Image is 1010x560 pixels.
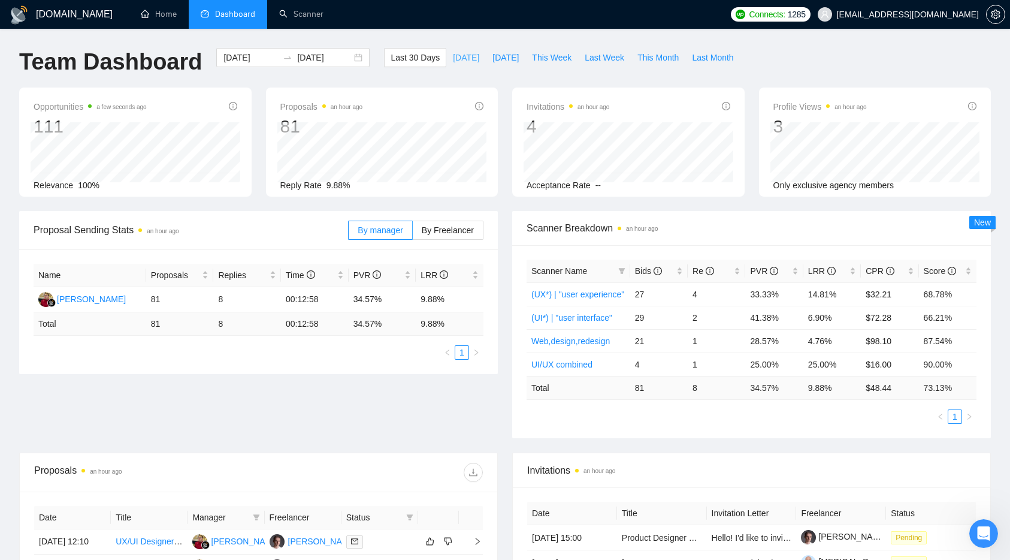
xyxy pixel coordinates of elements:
[192,534,207,549] img: AG
[331,104,362,110] time: an hour ago
[34,115,147,138] div: 111
[34,264,146,287] th: Name
[803,376,861,399] td: 9.88 %
[531,290,624,299] a: (UX*) | "user experience"
[250,508,262,526] span: filter
[616,262,628,280] span: filter
[630,329,688,353] td: 21
[745,353,803,376] td: 25.00%
[141,9,177,19] a: homeHome
[446,48,486,67] button: [DATE]
[188,506,264,529] th: Manager
[440,345,455,360] button: left
[933,410,948,424] button: left
[531,266,587,276] span: Scanner Name
[891,531,927,544] span: Pending
[749,8,785,21] span: Connects:
[78,180,99,190] span: 100%
[358,225,403,235] span: By manager
[803,353,861,376] td: 25.00%
[886,267,894,275] span: info-circle
[527,463,976,478] span: Invitations
[96,104,146,110] time: a few seconds ago
[326,180,350,190] span: 9.88%
[866,266,894,276] span: CPR
[654,267,662,275] span: info-circle
[34,312,146,336] td: Total
[426,537,434,546] span: like
[803,329,861,353] td: 4.76%
[286,270,315,280] span: Time
[948,267,956,275] span: info-circle
[886,502,976,525] th: Status
[281,312,349,336] td: 00:12:58
[808,266,836,276] span: LRR
[693,266,714,276] span: Re
[373,270,381,279] span: info-circle
[421,270,448,280] span: LRR
[453,51,479,64] span: [DATE]
[595,180,601,190] span: --
[622,533,810,543] a: Product Designer Needed for New iOS Mobile App
[280,115,363,138] div: 81
[968,102,976,110] span: info-circle
[986,5,1005,24] button: setting
[617,502,707,525] th: Title
[34,506,111,529] th: Date
[34,222,348,237] span: Proposal Sending Stats
[969,519,998,548] iframe: Intercom live chat
[464,537,482,546] span: right
[585,51,624,64] span: Last Week
[635,266,662,276] span: Bids
[346,511,401,524] span: Status
[281,287,349,312] td: 00:12:58
[492,51,519,64] span: [DATE]
[948,410,961,423] a: 1
[803,306,861,329] td: 6.90%
[773,115,867,138] div: 3
[215,9,255,19] span: Dashboard
[630,306,688,329] td: 29
[986,10,1005,19] a: setting
[455,345,469,360] li: 1
[486,48,525,67] button: [DATE]
[283,53,292,62] span: to
[527,100,609,114] span: Invitations
[618,267,625,275] span: filter
[464,463,483,482] button: download
[637,51,679,64] span: This Month
[416,312,483,336] td: 9.88 %
[577,104,609,110] time: an hour ago
[525,48,578,67] button: This Week
[578,48,631,67] button: Last Week
[527,221,976,236] span: Scanner Breakdown
[475,102,483,110] span: info-circle
[38,292,53,307] img: AG
[57,293,126,306] div: [PERSON_NAME]
[265,506,341,529] th: Freelancer
[391,51,440,64] span: Last 30 Days
[933,410,948,424] li: Previous Page
[111,529,188,555] td: UX/UI Designer Needed for SaaS Dashboard and Tool Design
[469,345,483,360] li: Next Page
[34,463,259,482] div: Proposals
[10,5,29,25] img: logo
[966,413,973,420] span: right
[270,536,357,546] a: BP[PERSON_NAME]
[745,306,803,329] td: 41.38%
[527,376,630,399] td: Total
[583,468,615,474] time: an hour ago
[455,346,468,359] a: 1
[688,353,745,376] td: 1
[527,502,617,525] th: Date
[745,282,803,306] td: 33.33%
[745,329,803,353] td: 28.57%
[745,376,803,399] td: 34.57 %
[288,535,357,548] div: [PERSON_NAME]
[948,410,962,424] li: 1
[803,282,861,306] td: 14.81%
[821,10,829,19] span: user
[444,349,451,356] span: left
[406,514,413,521] span: filter
[788,8,806,21] span: 1285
